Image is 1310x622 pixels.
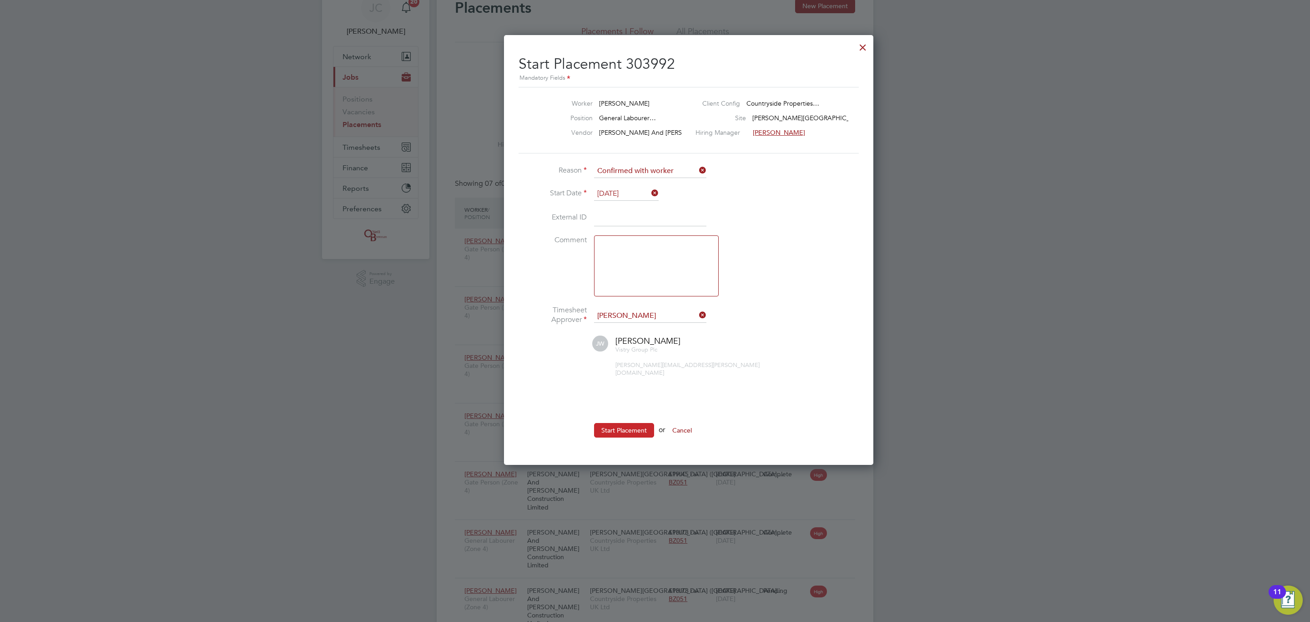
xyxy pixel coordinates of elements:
div: Mandatory Fields [519,73,859,83]
label: Comment [519,235,587,245]
label: Reason [519,166,587,175]
span: [PERSON_NAME] [599,99,650,107]
label: Start Date [519,189,587,198]
button: Start Placement [594,423,654,438]
span: Vistry Group Plc [615,346,657,353]
span: [PERSON_NAME] [753,128,805,137]
span: [PERSON_NAME] [615,336,680,346]
label: Vendor [543,128,593,137]
h2: Start Placement 303992 [519,48,859,84]
input: Select one [594,187,659,201]
span: General Labourer… [599,114,656,122]
li: or [519,423,791,447]
span: JW [592,336,608,352]
input: Select one [594,164,706,178]
button: Open Resource Center, 11 new notifications [1274,586,1303,615]
button: Cancel [665,423,699,438]
label: Hiring Manager [695,128,746,137]
span: [PERSON_NAME] And [PERSON_NAME]… [599,128,722,137]
label: Position [543,114,593,122]
input: Search for... [594,309,706,323]
label: External ID [519,213,587,222]
label: Site [710,114,746,122]
div: 11 [1273,592,1281,604]
span: [PERSON_NAME][EMAIL_ADDRESS][PERSON_NAME][DOMAIN_NAME] [615,361,760,377]
label: Client Config [702,99,740,107]
label: Timesheet Approver [519,306,587,325]
span: [PERSON_NAME][GEOGRAPHIC_DATA] ([GEOGRAPHIC_DATA]… [752,114,944,122]
span: Countryside Properties… [746,99,819,107]
label: Worker [543,99,593,107]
